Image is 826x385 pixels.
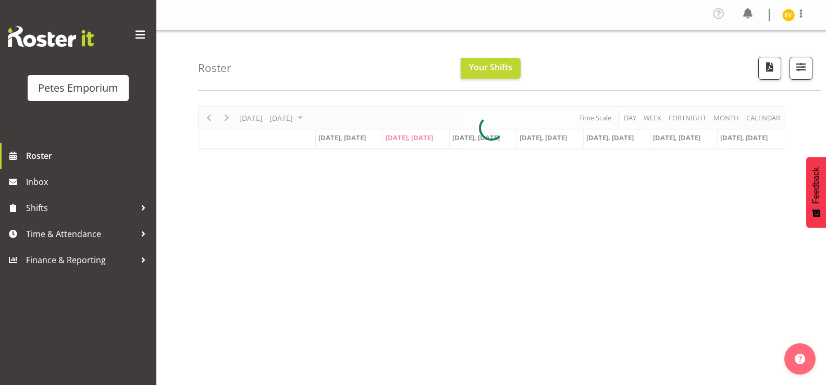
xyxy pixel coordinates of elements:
button: Your Shifts [461,58,521,79]
h4: Roster [198,62,231,74]
button: Download a PDF of the roster according to the set date range. [758,57,781,80]
span: Shifts [26,200,135,216]
span: Your Shifts [469,61,512,73]
div: Petes Emporium [38,80,118,96]
button: Feedback - Show survey [806,157,826,228]
span: Finance & Reporting [26,252,135,268]
span: Roster [26,148,151,164]
img: eva-vailini10223.jpg [782,9,795,21]
img: help-xxl-2.png [795,354,805,364]
img: Rosterit website logo [8,26,94,47]
span: Inbox [26,174,151,190]
button: Filter Shifts [790,57,812,80]
span: Time & Attendance [26,226,135,242]
span: Feedback [811,167,821,204]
